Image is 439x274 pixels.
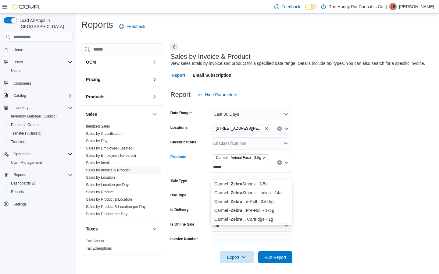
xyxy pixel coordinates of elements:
a: Sales by Product & Location [86,197,132,202]
a: Sales by Classification [86,132,123,136]
strong: Zebra [230,199,242,204]
span: Reports [11,171,73,178]
span: Load All Apps in [GEOGRAPHIC_DATA] [17,17,73,30]
span: Operations [13,152,31,156]
span: Sales by Invoice & Product [86,168,130,173]
span: Carmel - Animal Face - 3.5g [213,154,269,161]
span: [STREET_ADDRESS][PERSON_NAME] [216,125,263,132]
button: Carmel - Zebra Stripes - Indica - 14g [211,188,292,197]
p: [PERSON_NAME] [399,3,434,10]
button: Users [11,58,25,66]
label: Is Delivery [170,207,189,212]
button: Reports [11,171,29,178]
button: Carmel - Zebra Stripes Pure Live Resin 510 Cartridge - 1g [211,215,292,224]
span: Users [9,67,73,74]
span: Catalog [13,93,26,98]
span: Transfers [11,139,26,144]
a: Sales by Invoice [86,161,112,165]
span: Run Report [264,254,286,260]
button: All [211,220,292,232]
span: Transfers (Classic) [11,131,41,136]
button: Operations [11,150,34,158]
a: Tax Details [86,239,104,243]
button: Home [1,45,75,54]
button: Inventory Manager (Classic) [6,112,75,121]
strong: Zebra [230,208,242,213]
button: Inventory [1,104,75,112]
nav: Complex example [4,43,73,224]
button: All [211,176,292,188]
button: Remove Carmel - Animal Face - 3.5g from selection in this group [262,156,266,160]
a: Dashboards [6,179,75,188]
button: OCM [86,59,150,65]
button: Reports [1,170,75,179]
span: Sales by Employee (Created) [86,146,134,151]
span: Feedback [127,23,145,30]
strong: Zebra [230,181,242,186]
div: View sales totals by invoice and product for a specified date range. Details include tax types. Y... [170,60,425,67]
a: Inventory Manager (Classic) [9,113,59,120]
div: Taxes [81,237,163,255]
span: Reports [11,189,24,194]
a: Settings [11,201,29,208]
a: Transfers [9,138,29,146]
button: Transfers (Classic) [6,129,75,138]
div: Lareina Betancourt [389,3,397,10]
label: Is Online Sale [170,222,195,227]
span: Settings [11,200,73,208]
span: Sales by Classification [86,131,123,136]
button: Purchase Orders [6,121,75,129]
span: Tax Exemptions [86,246,112,251]
a: Cash Management [9,159,44,166]
span: Home [11,46,73,54]
span: Users [13,60,23,65]
strong: Zebra [230,217,242,222]
div: Carmel - ...e-Roll - 3x0.5g [214,198,289,205]
span: Sales by Product [86,190,114,195]
button: Users [6,66,75,75]
a: Itemized Sales [86,124,110,128]
span: Report [172,69,185,81]
div: Carmel - Stripes - 3.5g [214,181,289,187]
div: Carmel - ... Cartridge - 1g [214,216,289,222]
a: Sales by Location [86,175,115,180]
button: Settings [1,200,75,209]
button: Clear input [277,126,282,131]
span: Sales by Product per Day [86,212,127,216]
h3: Taxes [86,226,98,232]
button: Next [170,43,178,51]
h3: Products [86,94,105,100]
p: | [386,3,387,10]
a: Reports [9,188,26,195]
button: Inventory [11,104,31,111]
button: Taxes [151,225,158,233]
input: Dark Mode [305,4,318,10]
span: Purchase Orders [11,122,39,127]
a: Sales by Day [86,139,108,143]
button: Taxes [86,226,150,232]
div: Carmel - ...Pre-Roll - 1x1g [214,207,289,213]
h3: Sales [86,111,97,117]
a: Sales by Employee (Tendered) [86,153,136,158]
span: Purchase Orders [9,121,73,128]
a: Dashboards [9,180,38,187]
button: Close list of options [284,160,289,165]
span: Transfers (Classic) [9,130,73,137]
span: Users [11,58,73,66]
span: Inventory Manager (Classic) [9,113,73,120]
button: Products [151,93,158,100]
button: Catalog [1,91,75,100]
button: Sales [151,111,158,118]
span: Hide Parameters [205,92,237,98]
span: Inventory Manager (Classic) [11,114,57,119]
span: Customers [13,81,31,86]
span: Reports [13,172,26,177]
button: Open list of options [284,126,289,131]
button: Customers [1,79,75,87]
span: Dashboards [9,180,73,187]
a: Home [11,46,26,54]
span: Export [223,251,250,263]
button: Pricing [86,76,150,83]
